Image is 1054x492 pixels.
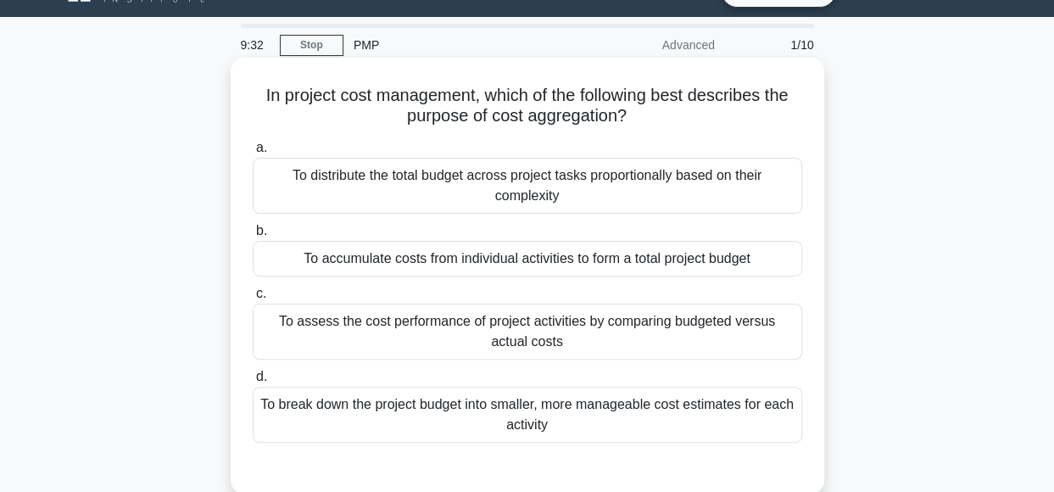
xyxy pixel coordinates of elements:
div: Advanced [577,28,725,62]
span: b. [256,223,267,238]
div: To assess the cost performance of project activities by comparing budgeted versus actual costs [253,304,802,360]
span: a. [256,140,267,154]
span: d. [256,369,267,383]
span: c. [256,286,266,300]
a: Stop [280,35,343,56]
h5: In project cost management, which of the following best describes the purpose of cost aggregation? [251,85,804,127]
div: To accumulate costs from individual activities to form a total project budget [253,241,802,277]
div: To break down the project budget into smaller, more manageable cost estimates for each activity [253,387,802,443]
div: To distribute the total budget across project tasks proportionally based on their complexity [253,158,802,214]
div: 9:32 [231,28,280,62]
div: 1/10 [725,28,824,62]
div: PMP [343,28,577,62]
